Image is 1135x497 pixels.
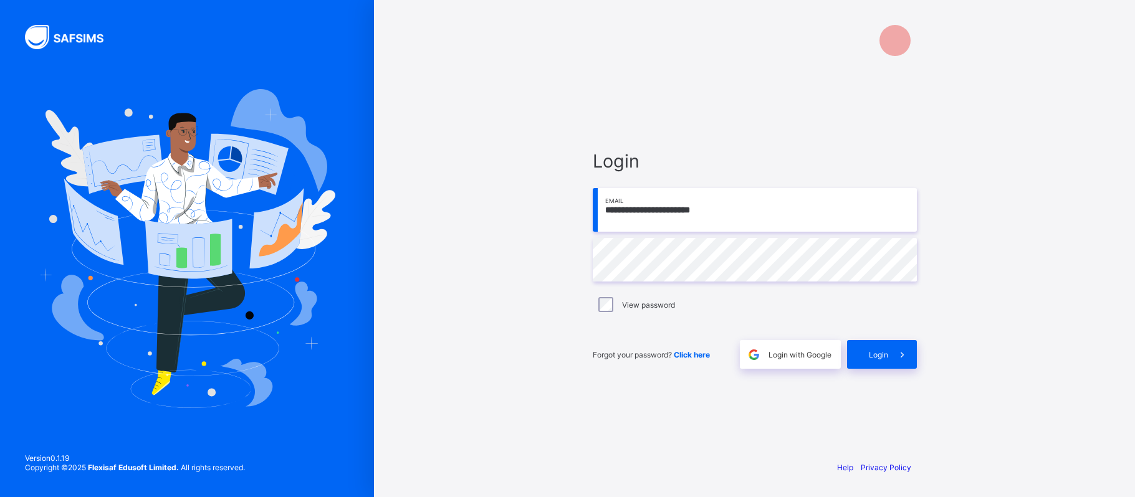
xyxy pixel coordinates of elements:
img: Hero Image [39,89,335,408]
img: SAFSIMS Logo [25,25,118,49]
a: Privacy Policy [861,463,911,472]
span: Login [593,150,917,172]
img: google.396cfc9801f0270233282035f929180a.svg [747,348,761,362]
span: Forgot your password? [593,350,710,359]
span: Version 0.1.19 [25,453,245,463]
a: Click here [674,350,710,359]
span: Copyright © 2025 All rights reserved. [25,463,245,472]
span: Login with Google [769,350,831,359]
label: View password [622,300,675,310]
strong: Flexisaf Edusoft Limited. [88,463,179,472]
span: Login [869,350,888,359]
a: Help [837,463,853,472]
